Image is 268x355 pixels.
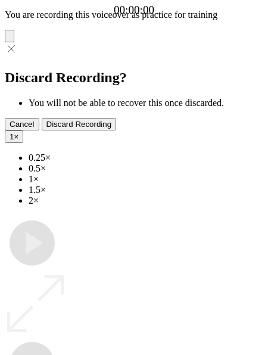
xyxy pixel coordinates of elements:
li: 0.25× [29,152,263,163]
button: Discard Recording [42,118,117,130]
a: 00:00:00 [114,4,154,17]
button: 1× [5,130,23,143]
li: 0.5× [29,163,263,174]
span: 1 [10,132,14,141]
li: 1× [29,174,263,185]
h2: Discard Recording? [5,70,263,86]
p: You are recording this voiceover as practice for training [5,10,263,20]
li: 1.5× [29,185,263,195]
li: You will not be able to recover this once discarded. [29,98,263,108]
button: Cancel [5,118,39,130]
li: 2× [29,195,263,206]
